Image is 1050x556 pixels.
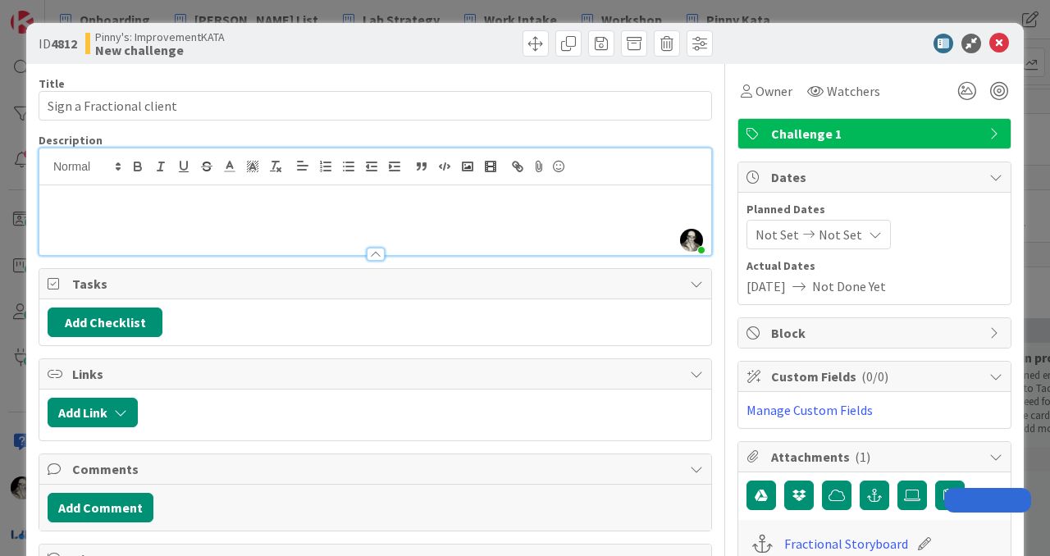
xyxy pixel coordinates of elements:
[72,364,682,384] span: Links
[812,276,886,296] span: Not Done Yet
[39,76,65,91] label: Title
[861,368,888,385] span: ( 0/0 )
[756,225,799,244] span: Not Set
[48,308,162,337] button: Add Checklist
[746,402,873,418] a: Manage Custom Fields
[784,534,908,554] a: Fractional Storyboard
[827,81,880,101] span: Watchers
[771,323,981,343] span: Block
[48,493,153,522] button: Add Comment
[756,81,792,101] span: Owner
[771,367,981,386] span: Custom Fields
[746,201,1002,218] span: Planned Dates
[855,449,870,465] span: ( 1 )
[771,167,981,187] span: Dates
[680,229,703,252] img: 5slRnFBaanOLW26e9PW3UnY7xOjyexml.jpeg
[95,30,225,43] span: Pinny's: ImprovementKATA
[39,34,77,53] span: ID
[48,398,138,427] button: Add Link
[39,91,712,121] input: type card name here...
[51,35,77,52] b: 4812
[819,225,862,244] span: Not Set
[771,447,981,467] span: Attachments
[72,459,682,479] span: Comments
[746,276,786,296] span: [DATE]
[39,133,103,148] span: Description
[746,257,1002,275] span: Actual Dates
[72,274,682,294] span: Tasks
[771,124,981,144] span: Challenge 1
[95,43,225,57] b: New challenge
